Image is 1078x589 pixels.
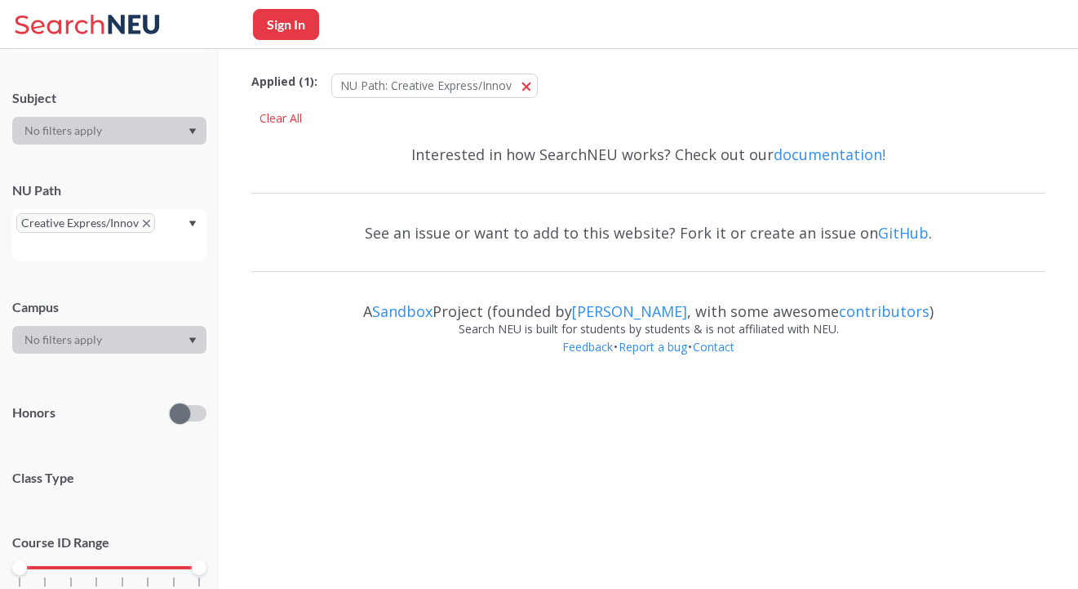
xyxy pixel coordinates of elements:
svg: Dropdown arrow [189,128,197,135]
a: Sandbox [372,301,433,321]
div: NU Path [12,181,206,199]
svg: Dropdown arrow [189,337,197,344]
div: Creative Express/InnovX to remove pillDropdown arrow [12,209,206,261]
a: GitHub [878,223,929,243]
p: Honors [12,404,55,422]
span: Class Type [12,469,206,487]
svg: Dropdown arrow [189,221,197,227]
a: [PERSON_NAME] [572,301,687,321]
span: NU Path: Creative Express/Innov [340,78,512,93]
div: A Project (founded by , with some awesome ) [251,288,1045,320]
a: Feedback [561,339,614,355]
div: Clear All [251,106,310,131]
svg: X to remove pill [143,220,150,227]
div: Subject [12,89,206,107]
span: Applied ( 1 ): [251,73,317,91]
a: documentation! [774,145,885,164]
p: Course ID Range [12,533,206,552]
button: NU Path: Creative Express/Innov [331,74,538,98]
div: Campus [12,298,206,316]
div: Dropdown arrow [12,326,206,354]
div: • • [251,338,1045,381]
a: contributors [839,301,929,321]
div: Interested in how SearchNEU works? Check out our [251,131,1045,178]
span: Creative Express/InnovX to remove pill [16,213,155,233]
button: Sign In [253,9,319,40]
div: See an issue or want to add to this website? Fork it or create an issue on . [251,209,1045,257]
a: Report a bug [618,339,688,355]
a: Contact [692,339,735,355]
div: Dropdown arrow [12,117,206,145]
div: Search NEU is built for students by students & is not affiliated with NEU. [251,320,1045,338]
